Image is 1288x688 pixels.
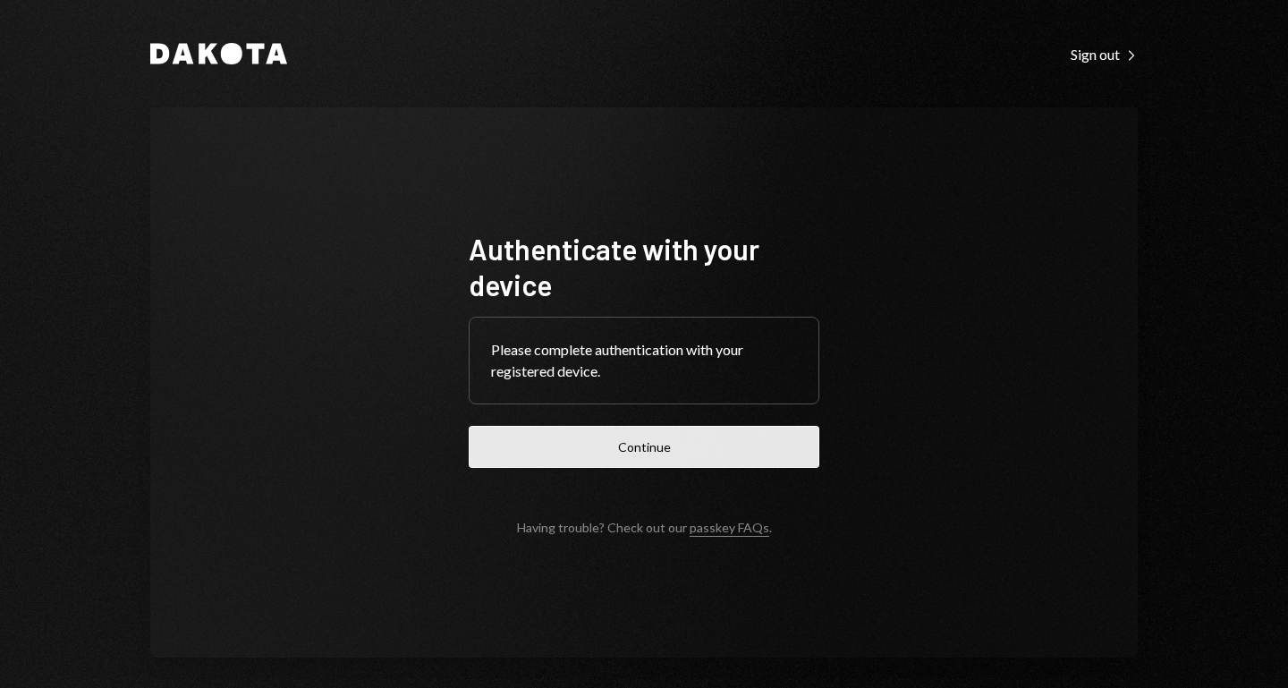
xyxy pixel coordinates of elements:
[690,520,769,537] a: passkey FAQs
[1071,46,1138,64] div: Sign out
[517,520,772,535] div: Having trouble? Check out our .
[491,339,797,382] div: Please complete authentication with your registered device.
[1071,44,1138,64] a: Sign out
[469,231,819,302] h1: Authenticate with your device
[469,426,819,468] button: Continue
